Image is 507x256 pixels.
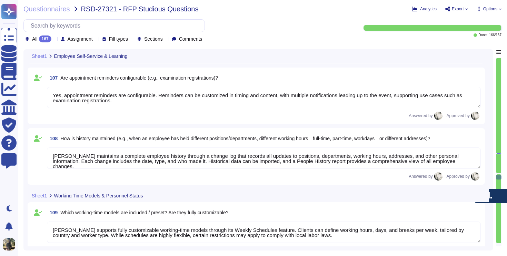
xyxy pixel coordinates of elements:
[54,54,127,59] span: Employee Self‑Service & Learning
[81,6,199,12] span: RSD-27321 - RFP Studious Questions
[3,238,15,250] img: user
[47,136,58,141] span: 108
[434,112,443,120] img: user
[68,37,93,41] span: Assignment
[109,37,128,41] span: Fill types
[60,75,218,81] span: Are appointment reminders configurable (e.g., examination registrations)?
[54,193,143,198] span: Working Time Models & Personnel Status
[39,35,51,42] div: 167
[32,193,47,198] span: Sheet1
[27,20,205,32] input: Search by keywords
[447,114,470,118] span: Approved by
[47,210,58,215] span: 109
[47,87,481,108] textarea: Yes, appointment reminders are configurable. Reminders can be customized in timing and content, w...
[483,7,497,11] span: Options
[489,33,501,37] span: 166 / 167
[471,172,479,181] img: user
[144,37,163,41] span: Sections
[471,112,479,120] img: user
[412,6,437,12] button: Analytics
[409,114,433,118] span: Answered by
[434,172,443,181] img: user
[60,210,228,215] span: Which working‑time models are included / preset? Are they fully customizable?
[32,54,47,59] span: Sheet1
[60,136,430,141] span: How is history maintained (e.g., when an employee has held different positions/departments, diffe...
[47,147,481,169] textarea: [PERSON_NAME] maintains a complete employee history through a change log that records all updates...
[179,37,202,41] span: Comments
[32,37,38,41] span: All
[452,7,464,11] span: Export
[47,75,58,80] span: 107
[420,7,437,11] span: Analytics
[447,174,470,178] span: Approved by
[47,222,481,243] textarea: [PERSON_NAME] supports fully customizable working-time models through its Weekly Schedules featur...
[409,174,433,178] span: Answered by
[23,6,70,12] span: Questionnaires
[478,33,488,37] span: Done:
[1,237,20,252] button: user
